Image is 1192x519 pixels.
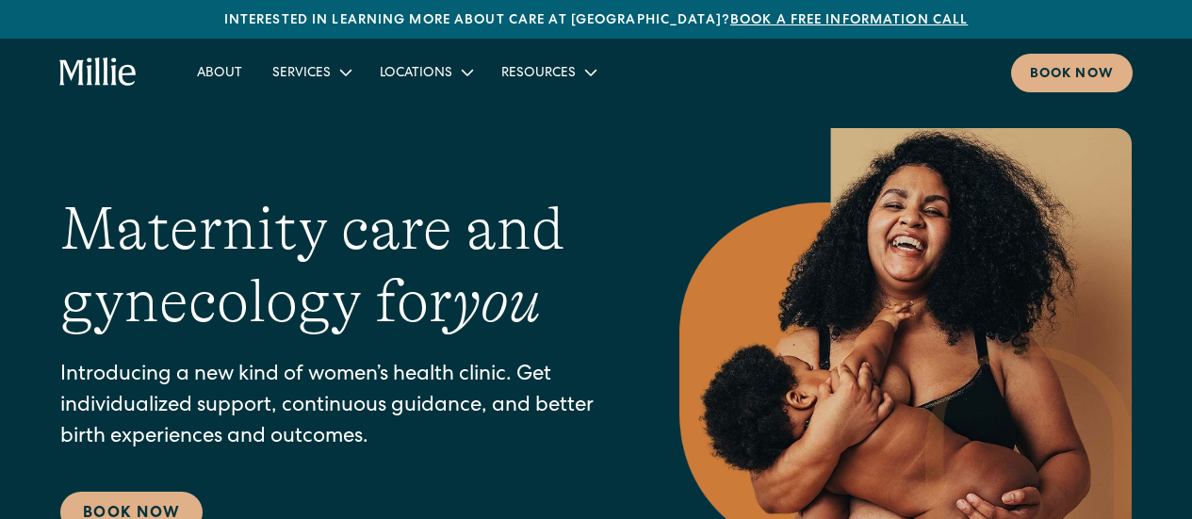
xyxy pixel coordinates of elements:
div: Locations [365,57,486,88]
div: Locations [380,64,452,84]
div: Resources [486,57,610,88]
p: Introducing a new kind of women’s health clinic. Get individualized support, continuous guidance,... [60,361,604,454]
div: Book now [1030,65,1114,85]
a: Book a free information call [730,14,968,27]
div: Services [257,57,365,88]
div: Services [272,64,331,84]
h1: Maternity care and gynecology for [60,193,604,338]
em: you [452,268,541,335]
a: home [59,57,137,88]
a: About [182,57,257,88]
div: Resources [501,64,576,84]
a: Book now [1011,54,1133,92]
